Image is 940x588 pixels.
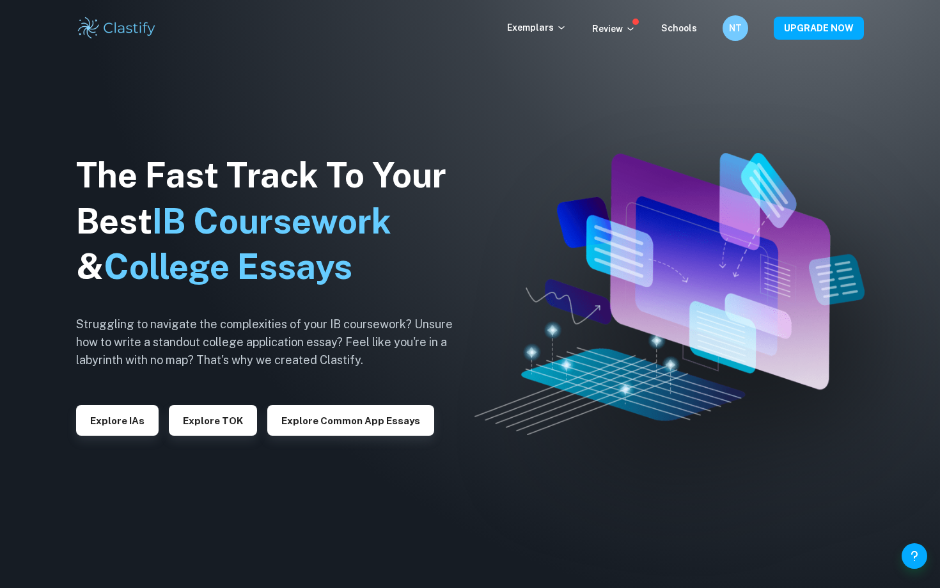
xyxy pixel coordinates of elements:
[76,315,473,369] h6: Struggling to navigate the complexities of your IB coursework? Unsure how to write a standout col...
[76,152,473,290] h1: The Fast Track To Your Best &
[267,414,434,426] a: Explore Common App essays
[774,17,864,40] button: UPGRADE NOW
[169,405,257,436] button: Explore TOK
[902,543,927,569] button: Help and Feedback
[104,246,352,287] span: College Essays
[76,414,159,426] a: Explore IAs
[76,405,159,436] button: Explore IAs
[661,23,697,33] a: Schools
[728,21,743,35] h6: NT
[152,201,391,241] span: IB Coursework
[723,15,748,41] button: NT
[507,20,567,35] p: Exemplars
[169,414,257,426] a: Explore TOK
[267,405,434,436] button: Explore Common App essays
[592,22,636,36] p: Review
[76,15,157,41] img: Clastify logo
[474,153,865,435] img: Clastify hero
